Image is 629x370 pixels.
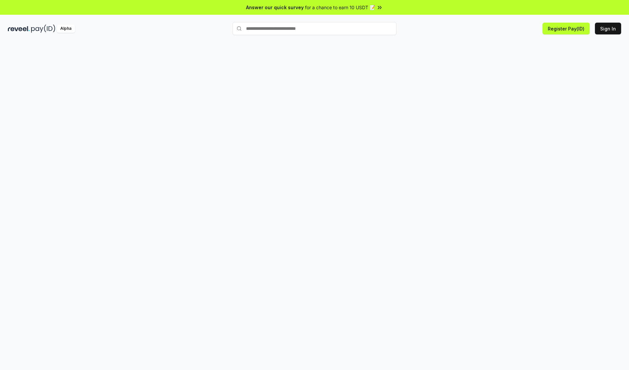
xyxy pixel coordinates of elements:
div: Alpha [57,25,75,33]
span: Answer our quick survey [246,4,304,11]
span: for a chance to earn 10 USDT 📝 [305,4,375,11]
button: Register Pay(ID) [543,23,590,34]
img: reveel_dark [8,25,30,33]
button: Sign In [595,23,621,34]
img: pay_id [31,25,55,33]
